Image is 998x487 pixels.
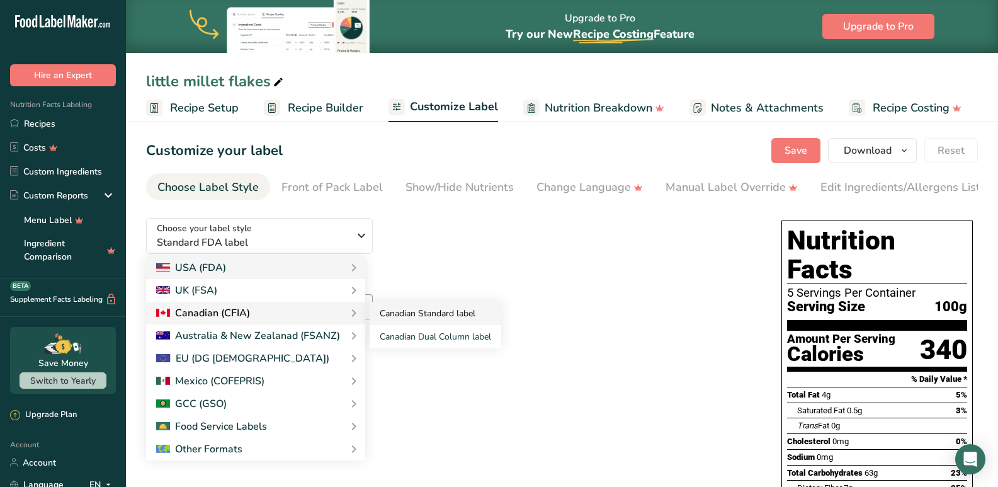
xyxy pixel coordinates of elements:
[146,94,239,122] a: Recipe Setup
[820,179,980,196] div: Edit Ingredients/Allergens List
[156,399,170,408] img: 2Q==
[787,345,895,364] div: Calories
[787,287,967,299] div: 5 Servings Per Container
[934,299,967,315] span: 100g
[785,143,807,158] span: Save
[156,283,217,298] div: UK (FSA)
[506,26,695,42] span: Try our New Feature
[787,372,967,387] section: % Daily Value *
[156,396,227,411] div: GCC (GSO)
[30,375,96,387] span: Switch to Yearly
[146,70,286,93] div: little millet flakes
[938,143,965,158] span: Reset
[787,452,815,462] span: Sodium
[545,100,652,117] span: Nutrition Breakdown
[956,390,967,399] span: 5%
[157,235,349,250] span: Standard FDA label
[666,179,798,196] div: Manual Label Override
[956,437,967,446] span: 0%
[873,100,950,117] span: Recipe Costing
[506,1,695,53] div: Upgrade to Pro
[787,299,865,315] span: Serving Size
[288,100,363,117] span: Recipe Builder
[797,421,829,430] span: Fat
[865,468,878,478] span: 63g
[388,93,498,123] a: Customize Label
[523,94,664,122] a: Nutrition Breakdown
[20,372,106,389] button: Switch to Yearly
[711,100,824,117] span: Notes & Attachments
[844,143,892,158] span: Download
[843,19,914,34] span: Upgrade to Pro
[797,421,818,430] i: Trans
[264,94,363,122] a: Recipe Builder
[573,26,654,42] span: Recipe Costing
[157,179,259,196] div: Choose Label Style
[831,421,840,430] span: 0g
[787,390,820,399] span: Total Fat
[146,218,373,254] button: Choose your label style Standard FDA label
[951,468,967,478] span: 23%
[847,406,862,415] span: 0.5g
[156,419,267,434] div: Food Service Labels
[10,64,116,86] button: Hire an Expert
[771,138,820,163] button: Save
[956,406,967,415] span: 3%
[170,100,239,117] span: Recipe Setup
[920,333,967,367] div: 340
[536,179,643,196] div: Change Language
[146,140,283,161] h1: Customize your label
[156,306,250,321] div: Canadian (CFIA)
[156,260,226,275] div: USA (FDA)
[797,406,845,415] span: Saturated Fat
[822,390,831,399] span: 4g
[156,442,242,457] div: Other Formats
[156,374,264,389] div: Mexico (COFEPRIS)
[822,14,934,39] button: Upgrade to Pro
[38,357,88,370] div: Save Money
[828,138,917,163] button: Download
[955,444,985,474] div: Open Intercom Messenger
[787,333,895,345] div: Amount Per Serving
[924,138,978,163] button: Reset
[281,179,383,196] div: Front of Pack Label
[370,302,501,325] a: Canadian Standard label
[787,226,967,284] h1: Nutrition Facts
[10,281,31,291] div: BETA
[410,98,498,115] span: Customize Label
[156,328,340,343] div: Australia & New Zealanad (FSANZ)
[370,325,501,348] a: Canadian Dual Column label
[689,94,824,122] a: Notes & Attachments
[10,409,77,421] div: Upgrade Plan
[817,452,833,462] span: 0mg
[832,437,849,446] span: 0mg
[156,351,329,366] div: EU (DG [DEMOGRAPHIC_DATA])
[787,468,863,478] span: Total Carbohydrates
[849,94,961,122] a: Recipe Costing
[787,437,831,446] span: Cholesterol
[405,179,514,196] div: Show/Hide Nutrients
[157,222,252,235] span: Choose your label style
[10,189,88,202] div: Custom Reports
